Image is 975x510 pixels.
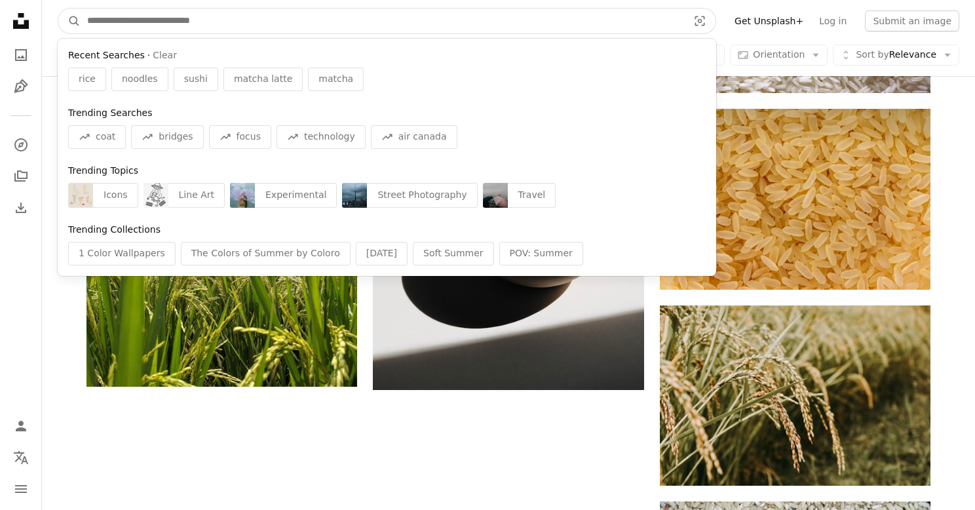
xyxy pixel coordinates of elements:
[230,183,255,208] img: premium_photo-1755890950394-d560a489a3c6
[86,279,357,291] a: selective focus photography of rice field
[753,49,805,60] span: Orientation
[184,73,208,86] span: sushi
[367,183,477,208] div: Street Photography
[143,183,168,208] img: premium_vector-1752709911696-27a744dc32d9
[660,193,930,205] a: a close up of a pile of rice
[68,242,176,265] div: 1 Color Wallpapers
[8,42,34,68] a: Photos
[8,73,34,100] a: Illustrations
[865,10,959,31] button: Submit an image
[660,389,930,401] a: brown wheat in close up photography
[856,49,889,60] span: Sort by
[8,132,34,158] a: Explore
[727,10,811,31] a: Get Unsplash+
[93,183,138,208] div: Icons
[58,8,716,34] form: Find visuals sitewide
[68,49,706,62] div: ·
[398,130,447,144] span: air canada
[168,183,225,208] div: Line Art
[730,45,828,66] button: Orientation
[68,108,152,118] span: Trending Searches
[68,49,145,62] span: Recent Searches
[8,413,34,439] a: Log in / Sign up
[684,9,716,33] button: Visual search
[304,130,355,144] span: technology
[856,49,936,62] span: Relevance
[833,45,959,66] button: Sort byRelevance
[8,444,34,471] button: Language
[159,130,193,144] span: bridges
[483,183,508,208] img: premium_photo-1756177506526-26fb2a726f4a
[86,184,357,387] img: selective focus photography of rice field
[58,9,81,33] button: Search Unsplash
[811,10,854,31] a: Log in
[342,183,367,208] img: photo-1756135154174-add625f8721a
[68,224,161,235] span: Trending Collections
[181,242,351,265] div: The Colors of Summer by Coloro
[68,165,138,176] span: Trending Topics
[234,73,292,86] span: matcha latte
[122,73,158,86] span: noodles
[499,242,583,265] div: POV: Summer
[237,130,261,144] span: focus
[660,305,930,486] img: brown wheat in close up photography
[79,73,96,86] span: rice
[318,73,353,86] span: matcha
[153,49,177,62] button: Clear
[508,183,556,208] div: Travel
[413,242,493,265] div: Soft Summer
[8,163,34,189] a: Collections
[660,109,930,289] img: a close up of a pile of rice
[8,476,34,502] button: Menu
[8,195,34,221] a: Download History
[255,183,337,208] div: Experimental
[356,242,408,265] div: [DATE]
[68,183,93,208] img: premium_vector-1733668890003-56bd9f5b2835
[8,8,34,37] a: Home — Unsplash
[96,130,115,144] span: coat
